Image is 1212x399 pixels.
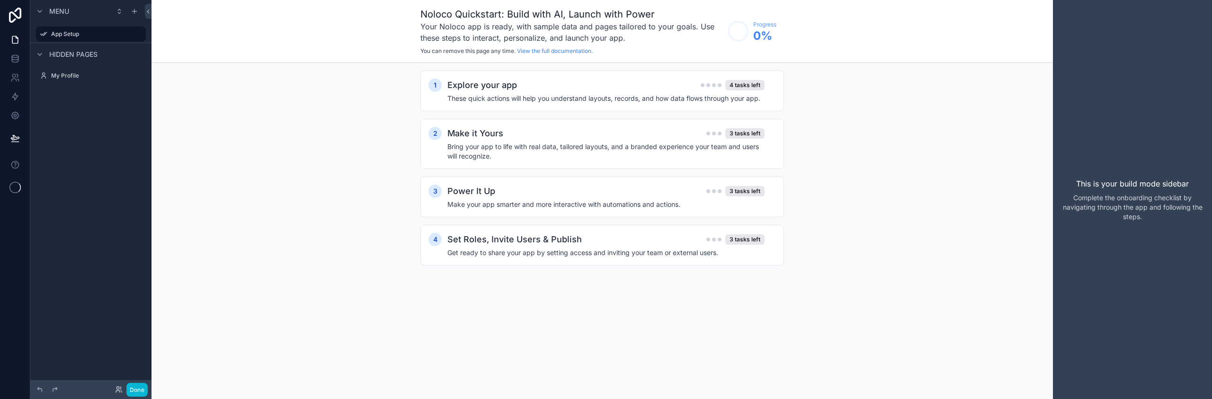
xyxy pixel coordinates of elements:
p: This is your build mode sidebar [1076,178,1189,189]
p: Complete the onboarding checklist by navigating through the app and following the steps. [1060,193,1204,222]
span: 0 % [753,28,776,44]
span: You can remove this page any time. [420,47,516,54]
label: My Profile [51,72,144,80]
button: Done [126,383,148,397]
span: Hidden pages [49,50,98,59]
label: App Setup [51,30,140,38]
h1: Noloco Quickstart: Build with AI, Launch with Power [420,8,723,21]
a: My Profile [36,68,146,83]
span: Menu [49,7,69,16]
span: Progress [753,21,776,28]
a: View the full documentation. [517,47,593,54]
h3: Your Noloco app is ready, with sample data and pages tailored to your goals. Use these steps to i... [420,21,723,44]
a: App Setup [36,27,146,42]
